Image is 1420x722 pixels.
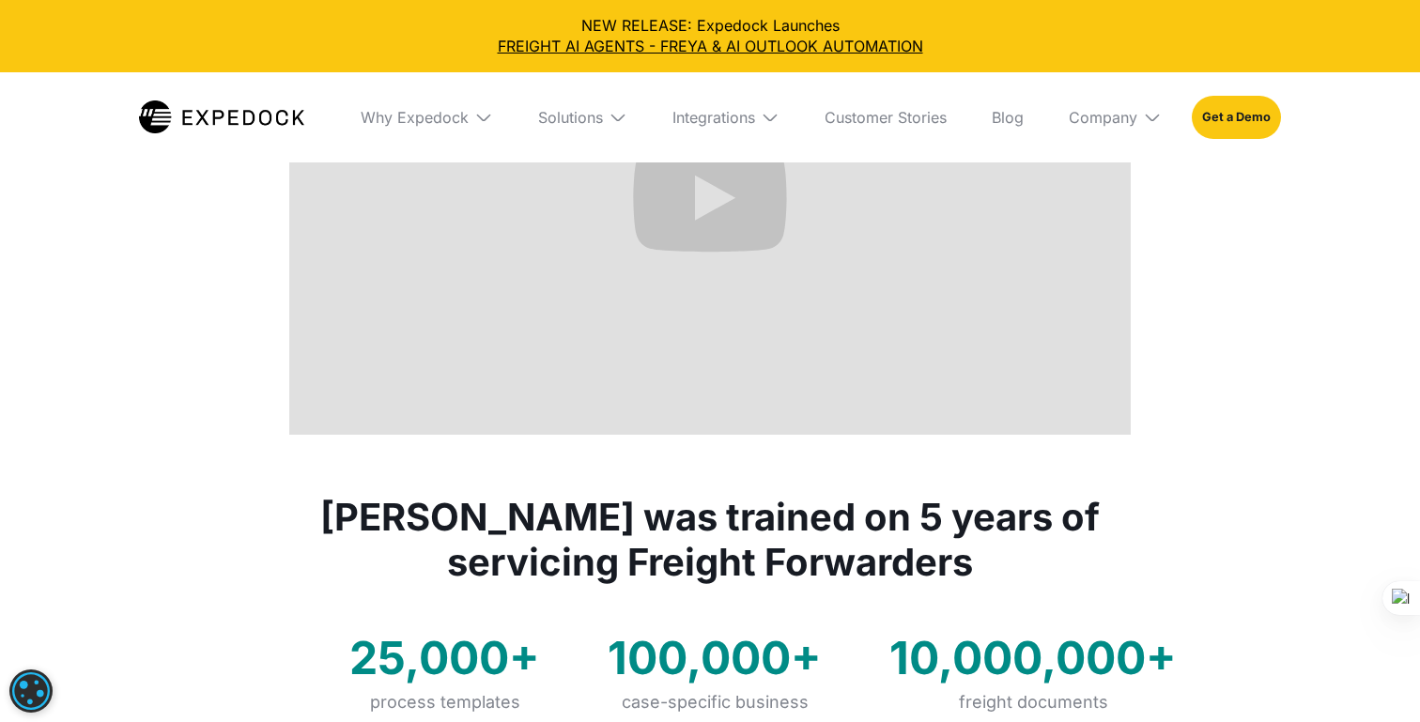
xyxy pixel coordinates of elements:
p: 10,000,000+ [889,628,1177,688]
div: Chat Widget [1326,632,1420,722]
div: Company [1054,72,1177,162]
div: Why Expedock [346,72,508,162]
div: Solutions [523,72,642,162]
p: 25,000+ [349,628,540,688]
p: freight documents [889,688,1177,716]
div: Why Expedock [361,108,469,127]
div: Solutions [538,108,603,127]
div: Integrations [657,72,795,162]
a: Get a Demo [1192,96,1281,139]
a: FREIGHT AI AGENTS - FREYA & AI OUTLOOK AUTOMATION [15,36,1405,56]
div: Company [1069,108,1137,127]
a: Customer Stories [810,72,962,162]
p: process templates [349,688,540,716]
a: Blog [977,72,1039,162]
iframe: To enrich screen reader interactions, please activate Accessibility in Grammarly extension settings [1326,632,1420,722]
div: Integrations [672,108,755,127]
p: 100,000+ [608,628,822,688]
h3: [PERSON_NAME] was trained on 5 years of servicing Freight Forwarders [289,495,1131,585]
div: NEW RELEASE: Expedock Launches [15,15,1405,57]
